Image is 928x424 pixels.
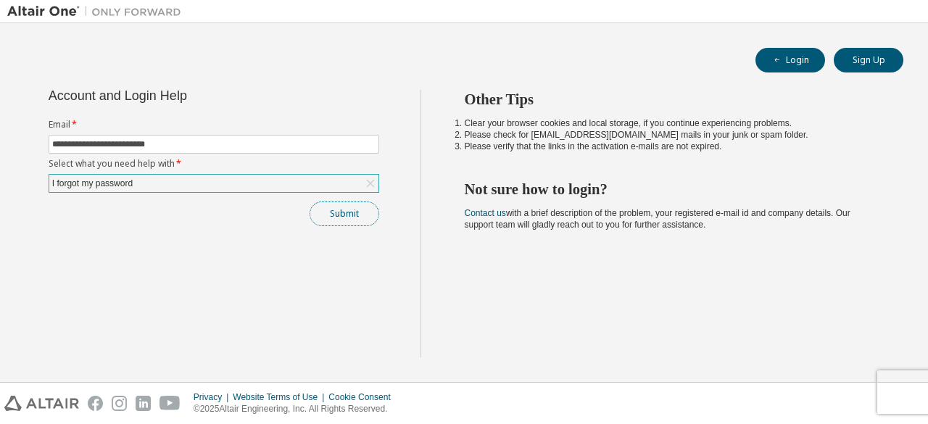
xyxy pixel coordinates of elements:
[465,141,878,152] li: Please verify that the links in the activation e-mails are not expired.
[465,129,878,141] li: Please check for [EMAIL_ADDRESS][DOMAIN_NAME] mails in your junk or spam folder.
[50,175,135,191] div: I forgot my password
[49,175,378,192] div: I forgot my password
[7,4,188,19] img: Altair One
[328,391,399,403] div: Cookie Consent
[49,90,313,101] div: Account and Login Help
[233,391,328,403] div: Website Terms of Use
[834,48,903,72] button: Sign Up
[49,158,379,170] label: Select what you need help with
[465,117,878,129] li: Clear your browser cookies and local storage, if you continue experiencing problems.
[112,396,127,411] img: instagram.svg
[194,391,233,403] div: Privacy
[465,180,878,199] h2: Not sure how to login?
[159,396,181,411] img: youtube.svg
[465,90,878,109] h2: Other Tips
[465,208,850,230] span: with a brief description of the problem, your registered e-mail id and company details. Our suppo...
[49,119,379,130] label: Email
[755,48,825,72] button: Login
[310,201,379,226] button: Submit
[465,208,506,218] a: Contact us
[194,403,399,415] p: © 2025 Altair Engineering, Inc. All Rights Reserved.
[136,396,151,411] img: linkedin.svg
[4,396,79,411] img: altair_logo.svg
[88,396,103,411] img: facebook.svg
